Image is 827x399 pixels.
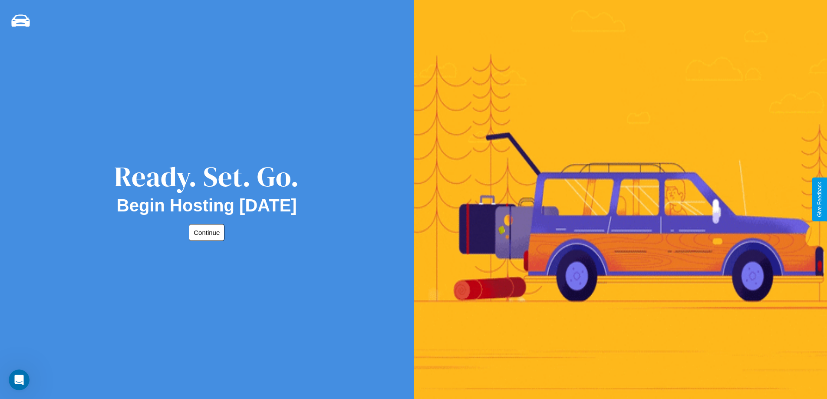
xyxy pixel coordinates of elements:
div: Give Feedback [817,182,823,217]
div: Ready. Set. Go. [114,157,299,196]
h2: Begin Hosting [DATE] [117,196,297,215]
iframe: Intercom live chat [9,369,30,390]
button: Continue [189,224,224,241]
